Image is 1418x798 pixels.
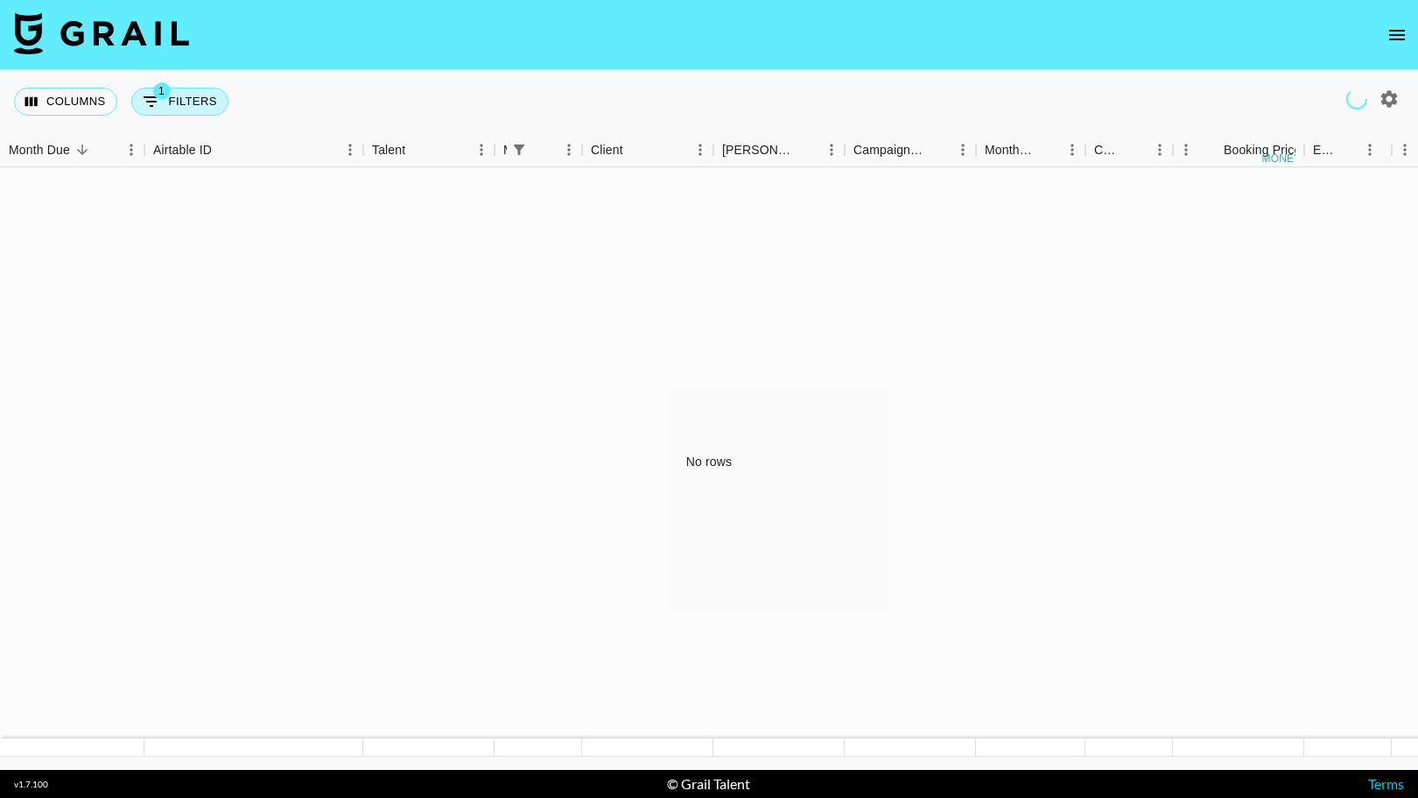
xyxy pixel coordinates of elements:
button: Menu [337,137,363,163]
div: © Grail Talent [667,775,750,793]
button: Menu [1392,137,1418,163]
button: Sort [1199,138,1224,162]
button: Menu [1147,137,1173,163]
button: Menu [1059,137,1085,163]
button: Menu [556,137,582,163]
div: Booking Price [1224,133,1301,167]
div: Manager [503,133,507,167]
button: Menu [818,137,845,163]
button: Menu [1173,137,1199,163]
div: money [1262,153,1302,164]
button: Sort [794,138,818,162]
button: Sort [405,138,430,162]
div: Booker [713,133,845,167]
button: Sort [531,138,556,162]
button: Sort [623,138,648,162]
button: Menu [687,137,713,163]
button: Select columns [14,88,117,116]
div: [PERSON_NAME] [722,133,794,167]
div: Month Due [985,133,1035,167]
button: open drawer [1379,18,1414,53]
div: Talent [363,133,495,167]
button: Sort [212,138,236,162]
button: Menu [118,137,144,163]
div: Campaign (Type) [845,133,976,167]
div: Talent [372,133,405,167]
img: Grail Talent [14,12,189,54]
div: Currency [1094,133,1122,167]
button: Menu [468,137,495,163]
div: Campaign (Type) [853,133,925,167]
span: Refreshing users, talent, clients, campaigns, managers... [1343,85,1371,113]
div: Expenses: Remove Commission? [1313,133,1337,167]
button: Sort [1122,138,1147,162]
div: Currency [1085,133,1173,167]
button: Menu [950,137,976,163]
button: Sort [925,138,950,162]
button: Show filters [507,138,531,162]
div: v 1.7.100 [14,779,48,790]
div: Expenses: Remove Commission? [1304,133,1392,167]
div: Airtable ID [144,133,363,167]
a: Terms [1368,775,1404,792]
div: Airtable ID [153,133,212,167]
div: 1 active filter [507,138,531,162]
div: Month Due [9,133,70,167]
button: Sort [1035,138,1059,162]
div: Month Due [976,133,1085,167]
button: Show filters [131,88,228,116]
div: Manager [495,133,582,167]
button: Sort [70,138,95,162]
div: Client [582,133,713,167]
div: Client [591,133,623,167]
button: Sort [1337,138,1362,162]
button: Menu [1357,137,1383,163]
span: 1 [153,82,171,100]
